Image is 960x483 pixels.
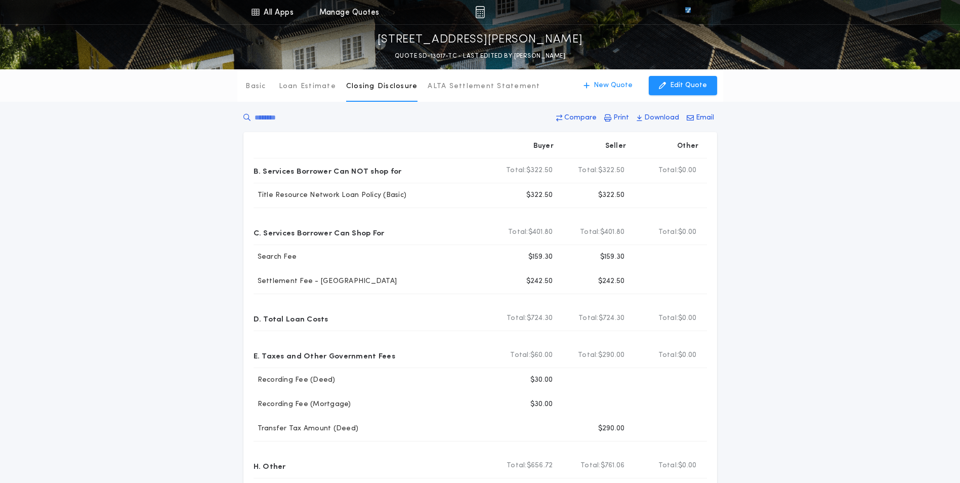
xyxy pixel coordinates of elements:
p: $322.50 [598,190,625,200]
span: $0.00 [678,166,696,176]
p: Buyer [533,141,554,151]
b: Total: [658,166,679,176]
button: Download [634,109,682,127]
p: Print [613,113,629,123]
p: QUOTE SD-13017-TC - LAST EDITED BY [PERSON_NAME] [395,51,565,61]
p: Seller [605,141,627,151]
b: Total: [510,350,530,360]
p: E. Taxes and Other Government Fees [254,347,395,364]
p: $322.50 [526,190,553,200]
p: Recording Fee (Mortgage) [254,399,351,410]
span: $0.00 [678,313,696,324]
b: Total: [580,461,601,471]
p: C. Services Borrower Can Shop For [254,224,385,240]
p: Other [677,141,698,151]
b: Total: [578,166,598,176]
p: Closing Disclosure [346,82,418,92]
b: Total: [658,227,679,237]
span: $724.30 [599,313,625,324]
span: $322.50 [598,166,625,176]
button: Email [684,109,717,127]
p: $290.00 [598,424,625,434]
b: Total: [578,350,598,360]
p: Search Fee [254,252,297,262]
b: Total: [658,350,679,360]
b: Total: [580,227,600,237]
img: img [475,6,485,18]
button: Compare [553,109,600,127]
span: $401.80 [528,227,553,237]
p: [STREET_ADDRESS][PERSON_NAME] [378,32,583,48]
p: $30.00 [530,375,553,385]
p: Settlement Fee - [GEOGRAPHIC_DATA] [254,276,397,287]
span: $0.00 [678,227,696,237]
p: H. Other [254,458,286,474]
span: $290.00 [598,350,625,360]
p: Loan Estimate [279,82,336,92]
b: Total: [507,461,527,471]
p: D. Total Loan Costs [254,310,328,327]
p: B. Services Borrower Can NOT shop for [254,163,402,179]
p: New Quote [594,80,633,91]
b: Total: [507,313,527,324]
p: Compare [564,113,597,123]
p: Email [696,113,714,123]
b: Total: [658,313,679,324]
p: Basic [245,82,266,92]
img: vs-icon [666,7,709,17]
button: New Quote [573,76,643,95]
span: $322.50 [526,166,553,176]
span: $401.80 [600,227,625,237]
p: Title Resource Network Loan Policy (Basic) [254,190,407,200]
p: Download [644,113,679,123]
span: $656.72 [527,461,553,471]
p: ALTA Settlement Statement [428,82,540,92]
p: $159.30 [600,252,625,262]
span: $60.00 [530,350,553,360]
p: $30.00 [530,399,553,410]
b: Total: [658,461,679,471]
b: Total: [578,313,599,324]
button: Edit Quote [649,76,717,95]
span: $724.30 [527,313,553,324]
p: Recording Fee (Deed) [254,375,336,385]
button: Print [601,109,632,127]
p: Edit Quote [670,80,707,91]
p: $242.50 [526,276,553,287]
p: Transfer Tax Amount (Deed) [254,424,359,434]
p: $242.50 [598,276,625,287]
span: $0.00 [678,461,696,471]
b: Total: [508,227,528,237]
span: $0.00 [678,350,696,360]
span: $761.06 [601,461,625,471]
p: $159.30 [528,252,553,262]
b: Total: [506,166,526,176]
